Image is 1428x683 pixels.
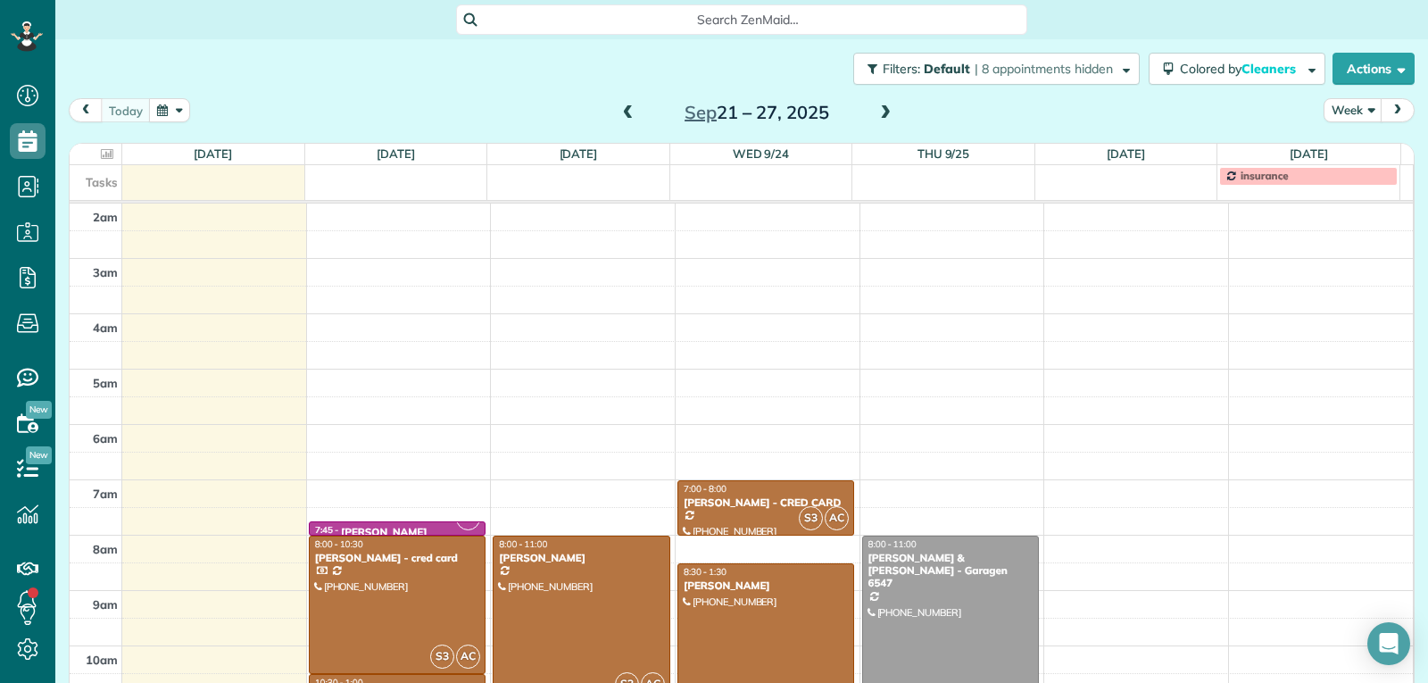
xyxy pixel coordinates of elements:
a: Wed 9/24 [733,146,790,161]
button: Actions [1333,53,1415,85]
div: Open Intercom Messenger [1367,622,1410,665]
span: 2am [93,210,118,224]
button: Week [1324,98,1382,122]
span: 8am [93,542,118,556]
a: [DATE] [377,146,415,161]
span: Filters: [883,61,920,77]
div: [PERSON_NAME] - cred card [314,552,481,564]
h2: 21 – 27, 2025 [645,103,868,122]
span: 7:00 - 8:00 [684,483,726,495]
span: Sep [685,101,717,123]
button: today [101,98,151,122]
div: [PERSON_NAME] [683,579,850,592]
span: AC [456,645,480,669]
div: [PERSON_NAME] [341,526,428,538]
span: Default [924,61,971,77]
span: S3 [799,506,823,530]
div: [PERSON_NAME] - CRED CARD [683,496,850,509]
div: [PERSON_NAME] [498,552,665,564]
button: Colored byCleaners [1149,53,1325,85]
span: Colored by [1180,61,1302,77]
a: Filters: Default | 8 appointments hidden [844,53,1140,85]
a: [DATE] [1107,146,1145,161]
a: [DATE] [560,146,598,161]
span: 5am [93,376,118,390]
a: Thu 9/25 [917,146,970,161]
div: [PERSON_NAME] & [PERSON_NAME] - Garagen 6547 [868,552,1034,590]
span: Cleaners [1241,61,1299,77]
span: 10am [86,653,118,667]
span: 8:30 - 1:30 [684,566,726,578]
a: [DATE] [1290,146,1328,161]
span: | 8 appointments hidden [975,61,1113,77]
a: [DATE] [194,146,232,161]
span: 3am [93,265,118,279]
span: insurance [1241,169,1289,182]
button: Filters: Default | 8 appointments hidden [853,53,1140,85]
span: 4am [93,321,118,335]
span: S3 [430,645,454,669]
span: 7am [93,487,118,501]
span: New [26,401,52,419]
span: AC [825,506,849,530]
span: New [26,446,52,464]
span: 9am [93,597,118,612]
button: prev [69,98,103,122]
span: 8:00 - 10:30 [315,538,363,550]
span: 6am [93,431,118,446]
span: 8:00 - 11:00 [499,538,547,550]
button: next [1381,98,1415,122]
span: 8:00 - 11:00 [868,538,917,550]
